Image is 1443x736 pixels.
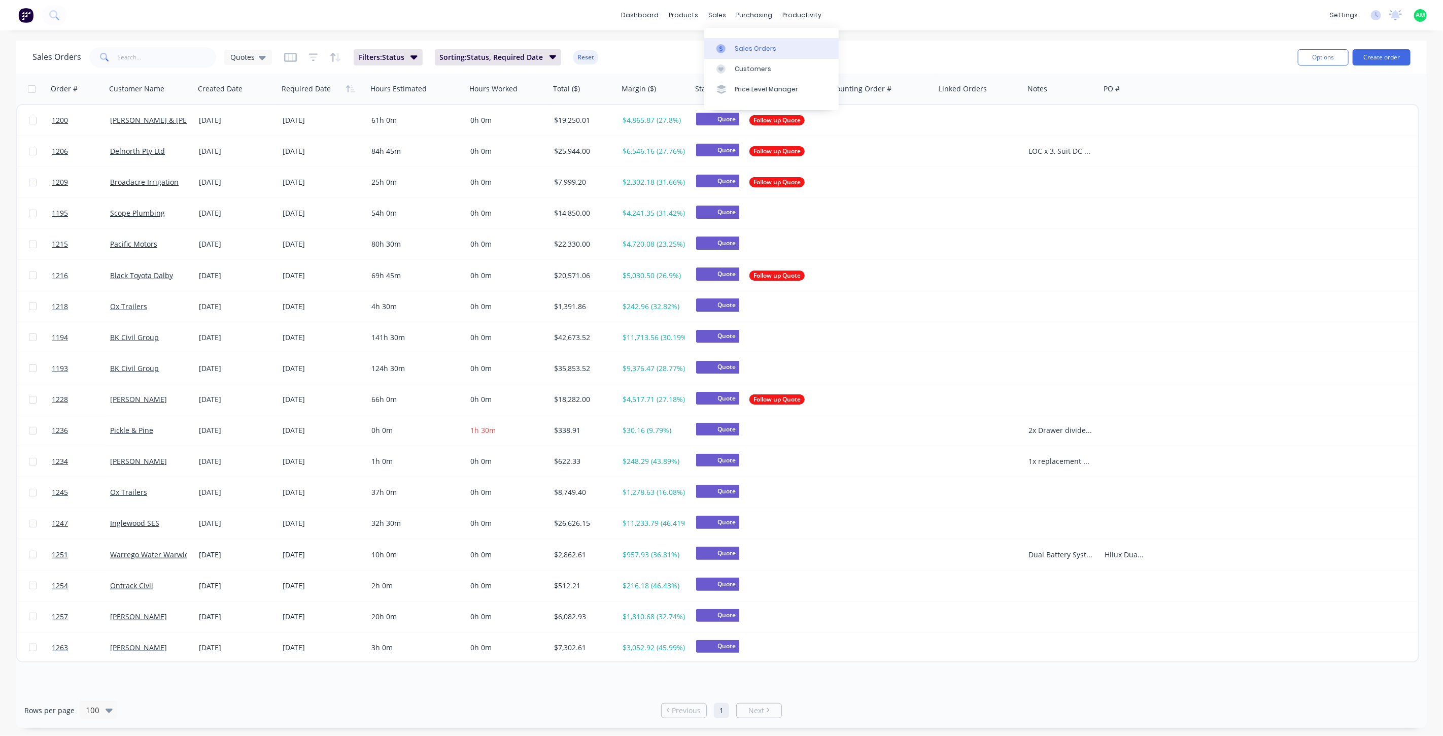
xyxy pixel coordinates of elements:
input: Search... [118,47,217,68]
div: $957.93 (36.81%) [623,550,685,560]
span: 0h 0m [470,332,492,342]
div: $42,673.52 [554,332,611,343]
div: $7,999.20 [554,177,611,187]
span: Quote [696,113,757,125]
span: 1200 [52,115,68,125]
a: Customers [704,59,839,79]
div: [DATE] [199,612,274,622]
a: Next page [737,706,781,716]
div: $8,749.40 [554,487,611,497]
span: 1195 [52,208,68,218]
a: 1234 [52,446,110,477]
a: Ox Trailers [110,487,147,497]
a: BK Civil Group [110,332,159,342]
div: [DATE] [283,271,363,281]
span: 0h 0m [470,115,492,125]
div: 141h 30m [371,332,458,343]
a: dashboard [616,8,664,23]
a: 1218 [52,291,110,322]
div: [DATE] [199,425,274,436]
div: 80h 30m [371,239,458,249]
span: 1206 [52,146,68,156]
span: 0h 0m [470,550,492,559]
div: $2,862.61 [554,550,611,560]
a: 1193 [52,353,110,384]
div: [DATE] [199,146,274,156]
h1: Sales Orders [32,52,81,62]
span: Rows per page [24,706,75,716]
span: 0h 0m [470,612,492,621]
span: Quote [696,175,757,187]
a: Price Level Manager [704,79,839,99]
div: 84h 45m [371,146,458,156]
div: 1x replacement DS door Use model number 558 for quote data. [1028,456,1093,466]
div: [DATE] [199,302,274,312]
span: 1263 [52,643,68,653]
span: Quote [696,206,757,218]
div: $1,278.63 (16.08%) [623,487,685,497]
a: Scope Plumbing [110,208,165,218]
div: [DATE] [199,332,274,343]
span: 0h 0m [470,146,492,156]
span: Follow up Quote [753,146,801,156]
a: [PERSON_NAME] [110,456,167,466]
div: [DATE] [199,518,274,528]
div: [DATE] [283,581,363,591]
div: $30.16 (9.79%) [623,425,685,436]
a: 1245 [52,477,110,508]
span: Quote [696,361,757,374]
span: 1h 30m [470,425,496,435]
div: $4,865.87 (27.8%) [623,115,685,125]
div: [DATE] [283,177,363,187]
div: Customers [735,64,771,74]
div: [DATE] [199,271,274,281]
span: 1236 [52,425,68,436]
span: 0h 0m [470,239,492,249]
div: [DATE] [283,208,363,218]
div: 37h 0m [371,487,458,497]
div: [DATE] [283,550,363,560]
div: [DATE] [283,332,363,343]
a: Inglewood SES [110,518,159,528]
span: 1228 [52,394,68,405]
span: Follow up Quote [753,271,801,281]
span: 1215 [52,239,68,249]
div: 1h 0m [371,456,458,466]
div: 2h 0m [371,581,458,591]
a: 1209 [52,167,110,197]
a: BK Civil Group [110,363,159,373]
div: 4h 30m [371,302,458,312]
div: $6,082.93 [554,612,611,622]
ul: Pagination [657,703,786,718]
div: [DATE] [283,612,363,622]
a: 1206 [52,136,110,166]
div: PO # [1104,84,1120,94]
span: 0h 0m [470,302,492,311]
div: $216.18 (46.43%) [623,581,685,591]
div: [DATE] [199,363,274,374]
div: $25,944.00 [554,146,611,156]
div: $9,376.47 (28.77%) [623,363,685,374]
a: 1228 [52,384,110,415]
div: Sales Orders [735,44,776,53]
a: Pacific Motors [110,239,157,249]
button: Follow up Quote [749,115,805,125]
div: Required Date [282,84,331,94]
a: 1200 [52,105,110,136]
div: [DATE] [283,146,363,156]
div: 124h 30m [371,363,458,374]
span: Follow up Quote [753,115,801,125]
button: Follow up Quote [749,394,805,405]
div: 25h 0m [371,177,458,187]
button: Follow up Quote [749,271,805,281]
span: Filters: Status [359,52,404,62]
div: $11,713.56 (30.19%) [623,332,685,343]
div: $1,391.86 [554,302,611,312]
div: $11,233.79 (46.41%) [623,518,685,528]
button: Sorting:Status, Required Date [435,49,562,65]
a: Previous page [662,706,706,716]
span: 0h 0m [470,208,492,218]
div: [DATE] [199,581,274,591]
div: 54h 0m [371,208,458,218]
div: [DATE] [199,115,274,125]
